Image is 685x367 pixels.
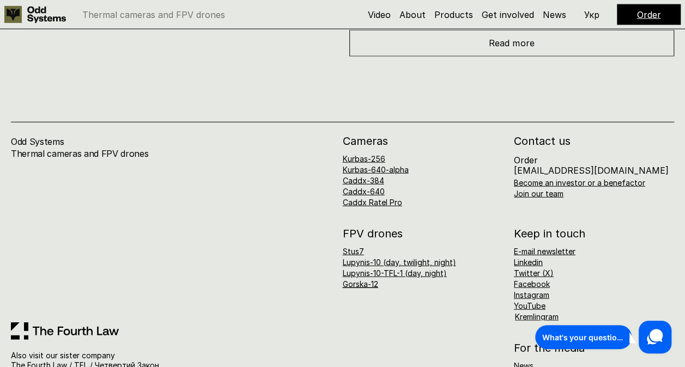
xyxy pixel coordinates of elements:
a: About [399,9,426,20]
h2: For the media [514,342,674,353]
a: Lupynis-10-TFL-1 (day, night) [343,268,447,278]
a: Become an investor or a benefactor [514,178,645,187]
a: Twitter (X) [514,268,554,278]
a: Products [434,9,473,20]
a: News [543,9,566,20]
a: Video [368,9,391,20]
a: Gorska-12 [343,279,378,289]
span: Read more [489,38,534,48]
a: Stus7 [343,247,364,256]
p: Укр [584,10,599,19]
iframe: HelpCrunch [532,318,674,356]
h2: Cameras [343,136,503,146]
a: Get involved [482,9,534,20]
a: Kremlingram [515,312,559,321]
a: Kurbas-640-alpha [343,165,409,174]
a: YouTube [514,301,545,310]
a: E-mail newsletter [514,247,575,256]
a: Join our team [514,189,563,198]
h2: Keep in touch [514,228,585,239]
a: Facebook [514,279,550,289]
a: Caddx Ratel Pro [343,198,402,207]
a: Caddx-640 [343,187,385,196]
a: Lupynis-10 (day, twilight, night) [343,258,456,267]
a: Instagram [514,290,549,299]
h2: Contact us [514,136,674,146]
a: Kurbas-256 [343,154,385,163]
a: Order [637,9,661,20]
a: Linkedin [514,258,543,267]
h4: Odd Systems Thermal cameras and FPV drones [11,136,258,172]
p: Order [EMAIL_ADDRESS][DOMAIN_NAME] [514,155,669,176]
a: Caddx-384 [343,176,384,185]
h2: FPV drones [343,228,503,239]
p: Thermal cameras and FPV drones [82,10,225,19]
